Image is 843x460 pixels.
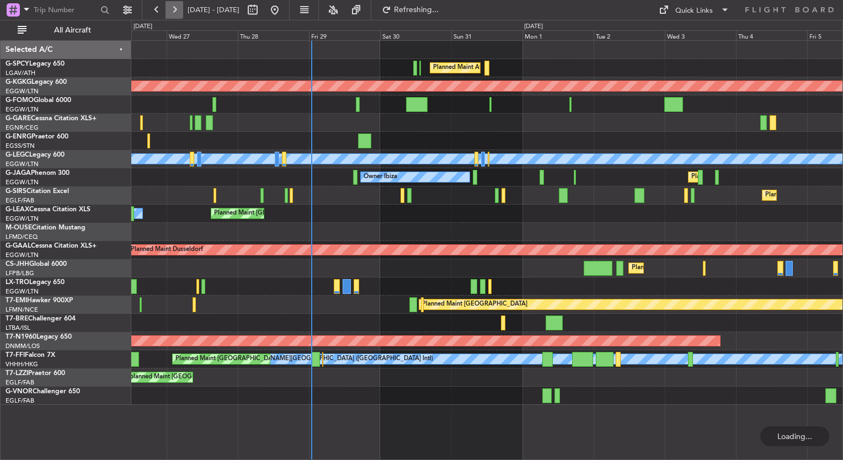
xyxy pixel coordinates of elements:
[6,315,28,322] span: T7-BRE
[6,61,29,67] span: G-SPCY
[6,152,65,158] a: G-LEGCLegacy 600
[6,170,70,176] a: G-JAGAPhenom 300
[6,342,40,350] a: DNMM/LOS
[6,261,29,268] span: CS-JHH
[241,351,433,367] div: [PERSON_NAME][GEOGRAPHIC_DATA] ([GEOGRAPHIC_DATA] Intl)
[6,224,86,231] a: M-OUSECitation Mustang
[6,206,29,213] span: G-LEAX
[6,160,39,168] a: EGGW/LTN
[6,251,39,259] a: EGGW/LTN
[6,97,34,104] span: G-FOMO
[6,243,97,249] a: G-GAALCessna Citation XLS+
[134,22,152,31] div: [DATE]
[522,30,594,40] div: Mon 1
[6,370,65,377] a: T7-LZZIPraetor 600
[29,26,116,34] span: All Aircraft
[6,178,39,186] a: EGGW/LTN
[6,324,30,332] a: LTBA/ISL
[665,30,736,40] div: Wed 3
[736,30,807,40] div: Thu 4
[6,87,39,95] a: EGGW/LTN
[6,152,29,158] span: G-LEGC
[6,206,90,213] a: G-LEAXCessna Citation XLS
[188,5,239,15] span: [DATE] - [DATE]
[6,297,73,304] a: T7-EMIHawker 900XP
[6,306,38,314] a: LFMN/NCE
[309,30,380,40] div: Fri 29
[433,60,560,76] div: Planned Maint Athens ([PERSON_NAME] Intl)
[6,170,31,176] span: G-JAGA
[6,378,34,387] a: EGLF/FAB
[167,30,238,40] div: Wed 27
[6,279,65,286] a: LX-TROLegacy 650
[6,352,25,359] span: T7-FFI
[6,105,39,114] a: EGGW/LTN
[760,426,829,446] div: Loading...
[6,215,39,223] a: EGGW/LTN
[175,351,360,367] div: Planned Maint [GEOGRAPHIC_DATA] ([GEOGRAPHIC_DATA] Intl)
[632,260,805,276] div: Planned Maint [GEOGRAPHIC_DATA] ([GEOGRAPHIC_DATA])
[6,97,71,104] a: G-FOMOGlobal 6000
[6,69,35,77] a: LGAV/ATH
[6,243,31,249] span: G-GAAL
[131,242,203,258] div: Planned Maint Dusseldorf
[6,124,39,132] a: EGNR/CEG
[6,315,76,322] a: T7-BREChallenger 604
[451,30,522,40] div: Sun 31
[6,388,33,395] span: G-VNOR
[6,397,34,405] a: EGLF/FAB
[675,6,713,17] div: Quick Links
[6,133,68,140] a: G-ENRGPraetor 600
[6,188,69,195] a: G-SIRSCitation Excel
[6,115,31,122] span: G-GARE
[524,22,543,31] div: [DATE]
[6,61,65,67] a: G-SPCYLegacy 650
[422,296,527,313] div: Planned Maint [GEOGRAPHIC_DATA]
[34,2,97,18] input: Trip Number
[6,188,26,195] span: G-SIRS
[6,142,35,150] a: EGSS/STN
[6,79,31,85] span: G-KGKG
[6,388,80,395] a: G-VNORChallenger 650
[6,360,38,368] a: VHHH/HKG
[6,115,97,122] a: G-GARECessna Citation XLS+
[6,334,72,340] a: T7-N1960Legacy 650
[6,297,27,304] span: T7-EMI
[238,30,309,40] div: Thu 28
[214,205,388,222] div: Planned Maint [GEOGRAPHIC_DATA] ([GEOGRAPHIC_DATA])
[6,133,31,140] span: G-ENRG
[393,6,440,14] span: Refreshing...
[6,287,39,296] a: EGGW/LTN
[6,269,34,277] a: LFPB/LBG
[12,22,120,39] button: All Aircraft
[6,352,55,359] a: T7-FFIFalcon 7X
[6,334,36,340] span: T7-N1960
[6,224,32,231] span: M-OUSE
[380,30,451,40] div: Sat 30
[6,196,34,205] a: EGLF/FAB
[6,233,38,241] a: LFMD/CEQ
[6,279,29,286] span: LX-TRO
[364,169,397,185] div: Owner Ibiza
[6,261,67,268] a: CS-JHHGlobal 6000
[6,370,28,377] span: T7-LZZI
[594,30,665,40] div: Tue 2
[653,1,735,19] button: Quick Links
[6,79,67,85] a: G-KGKGLegacy 600
[377,1,443,19] button: Refreshing...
